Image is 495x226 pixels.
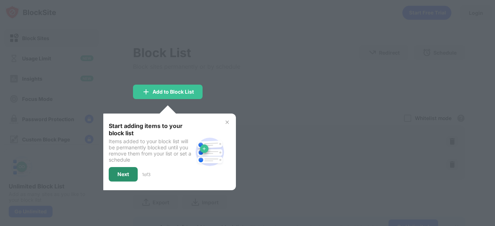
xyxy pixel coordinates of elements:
img: block-site.svg [192,135,227,169]
div: Items added to your block list will be permanently blocked until you remove them from your list o... [109,138,192,163]
div: 1 of 3 [142,172,150,177]
img: x-button.svg [224,119,230,125]
div: Next [117,171,129,177]
div: Start adding items to your block list [109,122,192,137]
div: Add to Block List [153,89,194,95]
